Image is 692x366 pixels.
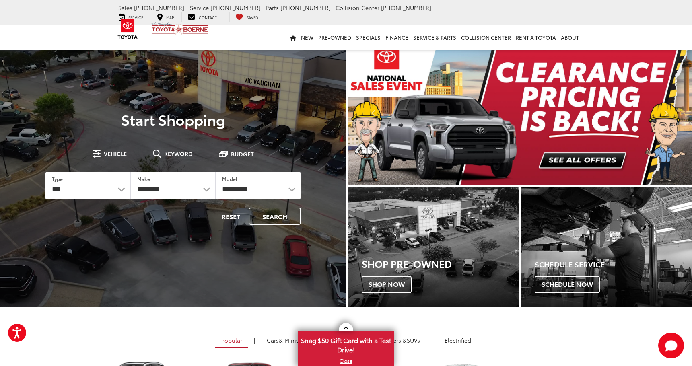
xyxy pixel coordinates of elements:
[261,333,312,347] a: Cars
[348,187,519,307] div: Toyota
[535,276,600,293] span: Schedule Now
[658,333,684,358] button: Toggle Chat Window
[166,14,174,20] span: Map
[288,25,299,50] a: Home
[252,336,257,344] li: |
[229,12,264,21] a: My Saved Vehicles
[362,258,519,269] h3: Shop Pre-Owned
[113,12,149,21] a: Service
[430,336,435,344] li: |
[215,208,247,225] button: Reset
[181,12,223,21] a: Contact
[513,25,558,50] a: Rent a Toyota
[128,14,143,20] span: Service
[348,40,692,185] section: Carousel section with vehicle pictures - may contain disclaimers.
[381,4,431,12] span: [PHONE_NUMBER]
[118,4,132,12] span: Sales
[210,4,261,12] span: [PHONE_NUMBER]
[299,332,393,356] span: Snag $50 Gift Card with a Test Drive!
[190,4,209,12] span: Service
[199,14,217,20] span: Contact
[231,151,254,157] span: Budget
[521,187,692,307] a: Schedule Service Schedule Now
[459,25,513,50] a: Collision Center
[279,336,306,344] span: & Minivan
[348,40,692,185] div: carousel slide number 1 of 2
[383,25,411,50] a: Finance
[365,333,426,347] a: SUVs
[222,175,237,182] label: Model
[104,151,127,156] span: Vehicle
[535,261,692,269] h4: Schedule Service
[266,4,279,12] span: Parts
[348,187,519,307] a: Shop Pre-Owned Shop Now
[439,333,477,347] a: Electrified
[247,14,258,20] span: Saved
[164,151,193,156] span: Keyword
[336,4,379,12] span: Collision Center
[215,333,248,348] a: Popular
[151,22,209,36] img: Vic Vaughan Toyota of Boerne
[354,25,383,50] a: Specials
[299,25,316,50] a: New
[558,25,581,50] a: About
[151,12,180,21] a: Map
[658,333,684,358] svg: Start Chat
[641,56,692,169] button: Click to view next picture.
[362,276,412,293] span: Shop Now
[249,208,301,225] button: Search
[113,16,143,42] img: Toyota
[137,175,150,182] label: Make
[348,56,399,169] button: Click to view previous picture.
[348,40,692,185] img: Clearance Pricing Is Back
[280,4,331,12] span: [PHONE_NUMBER]
[411,25,459,50] a: Service & Parts: Opens in a new tab
[34,111,312,127] p: Start Shopping
[134,4,184,12] span: [PHONE_NUMBER]
[316,25,354,50] a: Pre-Owned
[521,187,692,307] div: Toyota
[52,175,63,182] label: Type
